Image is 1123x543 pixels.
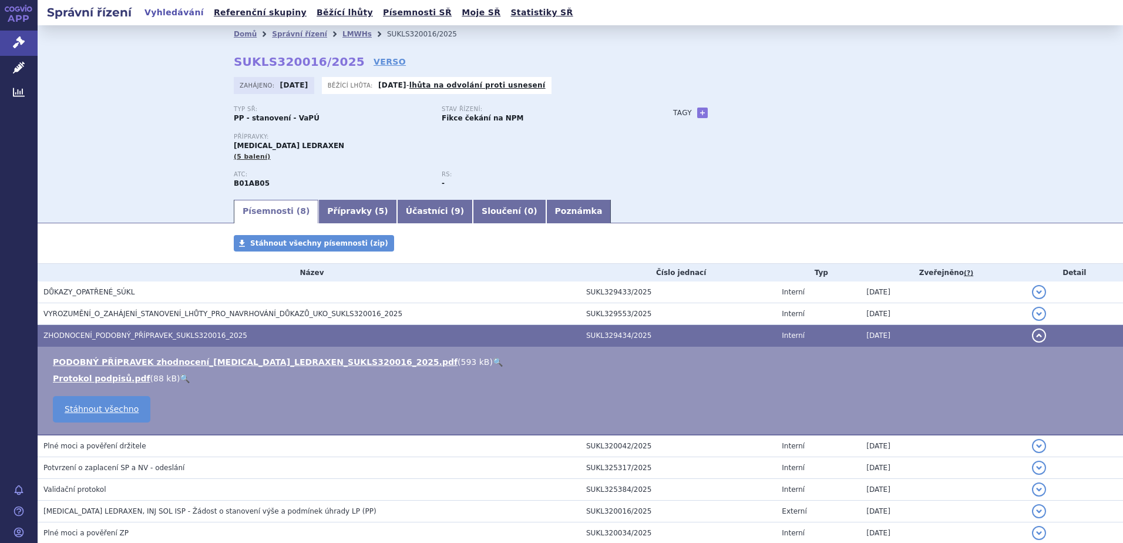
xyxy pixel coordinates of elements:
[782,442,805,450] span: Interní
[387,25,472,43] li: SUKLS320016/2025
[458,5,504,21] a: Moje SŘ
[782,485,805,494] span: Interní
[43,310,402,318] span: VYROZUMĚNÍ_O_ZAHÁJENÍ_STANOVENÍ_LHŮTY_PRO_NAVRHOVÁNÍ_DŮKAZŮ_UKO_SUKLS320016_2025
[673,106,692,120] h3: Tagy
[43,507,376,515] span: ENOXAPARIN SODIUM LEDRAXEN, INJ SOL ISP - Žádost o stanovení výše a podmínek úhrady LP (PP)
[442,114,523,122] strong: Fikce čekání na NPM
[1032,307,1046,321] button: detail
[234,30,257,38] a: Domů
[860,501,1026,522] td: [DATE]
[342,30,372,38] a: LMWHs
[280,81,308,89] strong: [DATE]
[38,4,141,21] h2: Správní řízení
[374,56,406,68] a: VERSO
[782,288,805,296] span: Interní
[141,5,207,21] a: Vyhledávání
[1032,285,1046,299] button: detail
[234,235,394,252] a: Stáhnout všechny písemnosti (zip)
[328,81,375,90] span: Běžící lhůta:
[379,5,455,21] a: Písemnosti SŘ
[782,529,805,537] span: Interní
[1032,482,1046,497] button: detail
[455,206,460,216] span: 9
[580,303,776,325] td: SUKL329553/2025
[313,5,376,21] a: Běžící lhůty
[38,264,580,281] th: Název
[1026,264,1123,281] th: Detail
[461,357,490,367] span: 593 kB
[240,81,277,90] span: Zahájeno:
[250,239,388,247] span: Stáhnout všechny písemnosti (zip)
[860,435,1026,457] td: [DATE]
[580,325,776,347] td: SUKL329434/2025
[860,325,1026,347] td: [DATE]
[1032,439,1046,453] button: detail
[300,206,306,216] span: 8
[234,153,271,160] span: (5 balení)
[493,357,503,367] a: 🔍
[580,281,776,303] td: SUKL329433/2025
[397,200,473,223] a: Účastníci (9)
[580,435,776,457] td: SUKL320042/2025
[860,479,1026,501] td: [DATE]
[210,5,310,21] a: Referenční skupiny
[1032,329,1046,343] button: detail
[53,374,150,383] a: Protokol podpisů.pdf
[580,457,776,479] td: SUKL325317/2025
[442,106,638,113] p: Stav řízení:
[43,331,247,340] span: ZHODNOCENÍ_PODOBNÝ_PŘÍPRAVEK_SUKLS320016_2025
[409,81,546,89] a: lhůta na odvolání proti usnesení
[53,396,150,423] a: Stáhnout všechno
[473,200,546,223] a: Sloučení (0)
[234,171,430,178] p: ATC:
[860,457,1026,479] td: [DATE]
[378,81,546,90] p: -
[43,529,129,537] span: Plné moci a pověření ZP
[180,374,190,383] a: 🔍
[860,264,1026,281] th: Zveřejněno
[782,464,805,472] span: Interní
[153,374,177,383] span: 88 kB
[1032,526,1046,540] button: detail
[860,303,1026,325] td: [DATE]
[234,106,430,113] p: Typ SŘ:
[53,356,1111,368] li: ( )
[507,5,576,21] a: Statistiky SŘ
[234,200,318,223] a: Písemnosti (8)
[234,142,344,150] span: [MEDICAL_DATA] LEDRAXEN
[379,206,385,216] span: 5
[43,464,184,472] span: Potvrzení o zaplacení SP a NV - odeslání
[318,200,396,223] a: Přípravky (5)
[43,442,146,450] span: Plné moci a pověření držitele
[234,133,650,140] p: Přípravky:
[1032,504,1046,518] button: detail
[580,264,776,281] th: Číslo jednací
[527,206,533,216] span: 0
[234,179,270,187] strong: ENOXAPARIN
[782,331,805,340] span: Interní
[546,200,611,223] a: Poznámka
[378,81,406,89] strong: [DATE]
[43,485,106,494] span: Validační protokol
[234,114,320,122] strong: PP - stanovení - VaPÚ
[272,30,327,38] a: Správní řízení
[1032,461,1046,475] button: detail
[776,264,860,281] th: Typ
[43,288,135,296] span: DŮKAZY_OPATŘENÉ_SÚKL
[53,357,458,367] a: PODOBNÝ PŘÍPRAVEK zhodnocení_[MEDICAL_DATA]_LEDRAXEN_SUKLS320016_2025.pdf
[442,171,638,178] p: RS:
[580,501,776,522] td: SUKL320016/2025
[697,108,708,118] a: +
[860,281,1026,303] td: [DATE]
[964,269,973,277] abbr: (?)
[53,373,1111,384] li: ( )
[782,310,805,318] span: Interní
[234,55,365,69] strong: SUKLS320016/2025
[580,479,776,501] td: SUKL325384/2025
[442,179,445,187] strong: -
[782,507,806,515] span: Externí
